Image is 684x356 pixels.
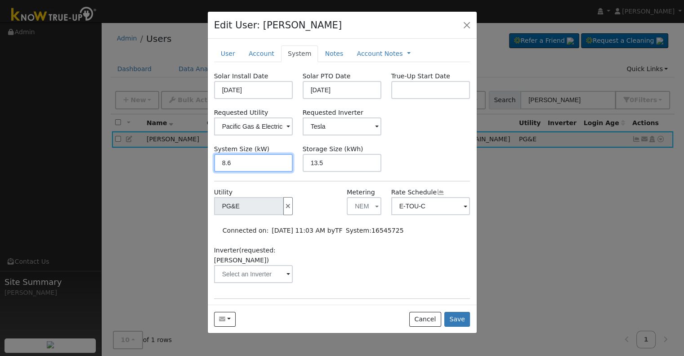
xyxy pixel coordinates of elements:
[371,227,404,234] span: 16545725
[214,144,269,154] label: System Size (kW)
[303,144,363,154] label: Storage Size (kWh)
[214,108,293,117] label: Requested Utility
[318,45,350,62] a: Notes
[214,265,293,283] input: Select an Inverter
[214,246,293,265] label: Inverter
[242,45,281,62] a: Account
[221,224,270,237] td: Connected on:
[281,45,318,62] a: System
[347,188,375,197] label: Metering
[214,312,236,327] button: nolancrooks@icloud.com
[214,45,242,62] a: User
[357,49,402,59] a: Account Notes
[409,312,441,327] button: Cancel
[344,224,405,237] td: System:
[303,72,351,81] label: Solar PTO Date
[270,224,344,237] td: [DATE] 11:03 AM by
[214,72,268,81] label: Solar Install Date
[303,117,382,135] input: Select an Inverter
[347,197,381,215] button: NEM
[214,247,276,263] span: (requested: [PERSON_NAME])
[391,72,450,81] label: True-Up Start Date
[214,18,342,32] h4: Edit User: [PERSON_NAME]
[391,188,445,197] label: HE1N
[283,197,293,215] button: Disconnect Utility
[335,227,343,234] span: Tyler Friesen
[214,117,293,135] input: Select a Utility
[303,108,382,117] label: Requested Inverter
[214,197,284,215] input: Select a Utility
[214,188,232,197] label: Utility
[444,312,470,327] button: Save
